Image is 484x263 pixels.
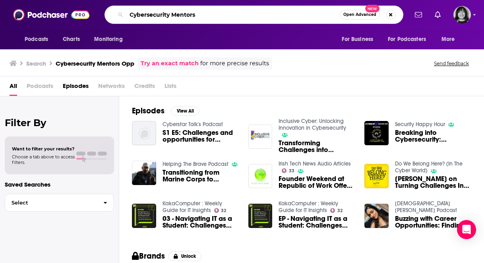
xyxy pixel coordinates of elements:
span: 32 [221,209,226,212]
h3: Cybersecurity Mentors Opp [56,60,134,67]
button: Unlock [168,251,202,261]
a: Breaking into Cybersecurity: Challenges, Opportunities, and Essential Tips for Beginners [395,129,471,143]
a: Founder Weekend at Republic of Work Offers Exciting Opportunities for Entrepreneurs [279,175,355,189]
h3: Search [26,60,46,67]
a: Transforming Challenges into Opportunities: Laura’s Roadmap in Cybersecurity [279,140,355,153]
span: For Business [342,34,373,45]
a: 32 [214,208,227,213]
span: 32 [337,209,343,212]
span: Podcasts [27,80,53,96]
h2: Episodes [132,106,165,116]
img: Buzzing with Career Opportunities: Finding Your Path in Today's Market [364,204,389,228]
button: open menu [436,32,465,47]
a: Show notifications dropdown [432,8,444,21]
span: Lists [165,80,176,96]
img: Podchaser - Follow, Share and Rate Podcasts [13,7,89,22]
a: 03 - Navigating IT as a Student: Challenges and Opportunities [163,215,239,229]
button: Send feedback [432,60,471,67]
input: Search podcasts, credits, & more... [126,8,340,21]
a: Jovianna Gonzalez on Turning Challenges Into Opportunities [395,175,471,189]
a: Irish Tech News Audio Articles [279,160,351,167]
div: Open Intercom Messenger [457,220,476,239]
img: Breaking into Cybersecurity: Challenges, Opportunities, and Essential Tips for Beginners [364,121,389,145]
a: All [10,80,17,96]
button: Show profile menu [453,6,471,23]
h2: Filter By [5,117,114,129]
a: KakaComputer : Weekly Guide for IT Insights [279,200,338,214]
button: View All [171,106,199,116]
span: [PERSON_NAME] on Turning Challenges Into Opportunities [395,175,471,189]
span: Transforming Challenges into Opportunities: [PERSON_NAME]’s Roadmap in Cybersecurity [279,140,355,153]
a: Christian Fiaschi's Podcast [395,200,457,214]
img: Transforming Challenges into Opportunities: Laura’s Roadmap in Cybersecurity [248,125,273,149]
span: Monitoring [94,34,122,45]
img: 03 - Navigating IT as a Student: Challenges and Opportunities [132,204,156,228]
img: S1 E5: Challenges and opportunities for women in cybersecurity, mentorship programs and more w/ D... [132,121,156,145]
div: Search podcasts, credits, & more... [105,6,403,24]
a: Inclusive Cyber: Unlocking Innovation in Cybersecurity [279,118,346,131]
p: Saved Searches [5,181,114,188]
img: Transitioning from Marine Corps to Cybersecurity: Networking and Opportunities for Veterans with ... [132,161,156,185]
a: S1 E5: Challenges and opportunities for women in cybersecurity, mentorship programs and more w/ D... [163,129,239,143]
span: 33 [289,169,294,173]
span: Open Advanced [343,13,376,17]
h2: Brands [132,251,165,261]
span: Podcasts [25,34,48,45]
a: EP - Navigating IT as a Student: Challenges and Opportunities [279,215,355,229]
span: Select [5,200,97,205]
button: open menu [19,32,58,47]
span: New [365,5,379,12]
a: Transitioning from Marine Corps to Cybersecurity: Networking and Opportunities for Veterans with ... [163,169,239,183]
span: Networks [98,80,125,96]
a: Episodes [63,80,89,96]
img: EP - Navigating IT as a Student: Challenges and Opportunities [248,204,273,228]
span: Charts [63,34,80,45]
button: open menu [383,32,438,47]
span: Logged in as parkdalepublicity1 [453,6,471,23]
span: Choose a tab above to access filters. [12,154,75,165]
a: Buzzing with Career Opportunities: Finding Your Path in Today's Market [395,215,471,229]
a: KakaComputer : Weekly Guide for IT Insights [163,200,222,214]
button: open menu [89,32,133,47]
a: 33 [282,168,294,173]
span: Want to filter your results? [12,146,75,152]
a: Try an exact match [141,59,199,68]
a: Show notifications dropdown [412,8,425,21]
span: for more precise results [200,59,269,68]
button: Open AdvancedNew [340,10,380,19]
img: Jovianna Gonzalez on Turning Challenges Into Opportunities [364,164,389,188]
span: Buzzing with Career Opportunities: Finding Your Path in [DATE] Market [395,215,471,229]
button: Select [5,194,114,212]
img: User Profile [453,6,471,23]
a: Helping The Brave Podcast [163,161,228,168]
a: Cyberstar Talk's Podcast [163,121,223,128]
a: Charts [58,32,85,47]
span: Credits [134,80,155,96]
img: Founder Weekend at Republic of Work Offers Exciting Opportunities for Entrepreneurs [248,164,273,188]
a: 32 [330,208,343,213]
a: EpisodesView All [132,106,199,116]
span: More [441,34,455,45]
span: For Podcasters [388,34,426,45]
button: open menu [336,32,383,47]
a: Security Happy Hour [395,121,445,128]
a: Do We Belong Here? (In The Cyber World) [395,160,463,174]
